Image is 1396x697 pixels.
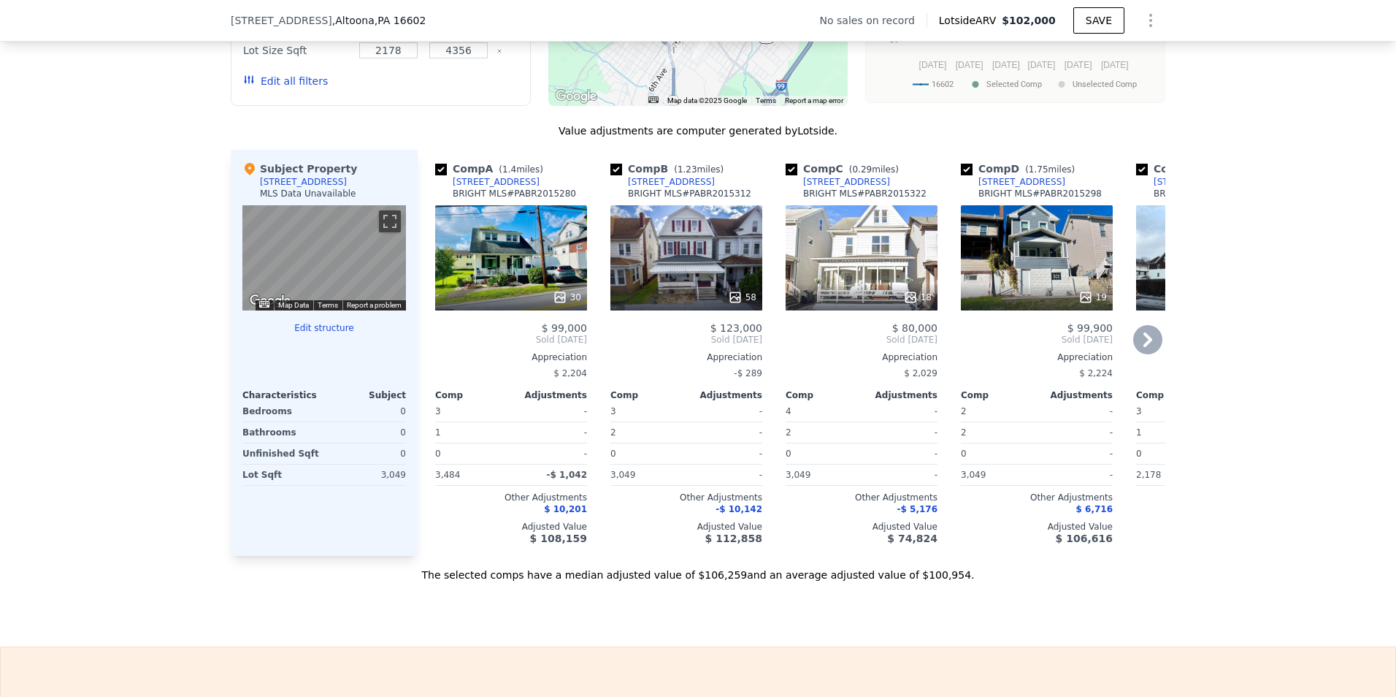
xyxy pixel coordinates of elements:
div: Adjustments [862,389,937,401]
div: BRIGHT MLS # PABR2015298 [978,188,1102,199]
img: Google [246,292,294,311]
text: [DATE] [1028,60,1056,70]
div: Comp A [435,161,549,176]
div: Comp [961,389,1037,401]
span: ( miles) [668,164,729,175]
button: Keyboard shortcuts [648,96,659,103]
button: Clear [496,48,502,54]
div: Comp E [1136,161,1254,176]
span: $ 123,000 [710,322,762,334]
a: Terms [756,96,776,104]
div: Adjusted Value [786,521,937,533]
div: Comp [610,389,686,401]
div: Comp C [786,161,905,176]
span: 1.75 [1029,164,1048,175]
span: Sold [DATE] [610,334,762,346]
div: Comp D [961,161,1081,176]
div: - [689,422,762,443]
span: $ 99,900 [1067,322,1113,334]
div: Lot Sqft [242,465,321,485]
span: Sold [DATE] [961,334,1113,346]
span: 3 [610,406,616,416]
text: [DATE] [1101,60,1129,70]
span: 0 [610,449,616,459]
div: Other Adjustments [610,492,762,503]
div: Appreciation [610,351,762,363]
span: -$ 289 [734,368,762,378]
span: Sold [DATE] [435,334,587,346]
div: Appreciation [435,351,587,363]
span: 3,049 [961,470,986,480]
div: Comp [786,389,862,401]
div: 2547 Union Ave [666,43,682,68]
span: 3,049 [610,470,635,480]
div: - [1040,465,1113,485]
button: Edit all filters [243,74,328,88]
span: -$ 10,142 [716,504,762,514]
div: Other Adjustments [1136,492,1288,503]
div: - [514,443,587,464]
a: Report a map error [785,96,843,104]
text: Selected Comp [986,80,1042,89]
span: 3,484 [435,470,460,480]
div: 0 [327,443,406,464]
div: - [689,443,762,464]
span: -$ 5,176 [897,504,937,514]
div: 19 [1078,290,1107,305]
img: Google [552,87,600,106]
span: 2 [961,406,967,416]
span: 2,178 [1136,470,1161,480]
div: - [514,422,587,443]
span: 0.29 [852,164,872,175]
div: Adjusted Value [961,521,1113,533]
text: [DATE] [1065,60,1092,70]
button: Edit structure [242,322,406,334]
span: $ 106,616 [1056,533,1113,544]
span: Lotside ARV [939,13,1002,28]
div: Subject Property [242,161,357,176]
span: 1.4 [502,164,516,175]
div: Adjustments [1037,389,1113,401]
div: - [689,465,762,485]
span: 0 [786,449,791,459]
text: 16602 [932,80,954,89]
div: - [514,401,587,422]
div: [STREET_ADDRESS] [260,176,347,188]
div: MLS Data Unavailable [260,188,356,199]
span: , PA 16602 [375,15,426,26]
div: Appreciation [961,351,1113,363]
span: $ 74,824 [887,533,937,544]
a: Open this area in Google Maps (opens a new window) [246,292,294,311]
div: 2 [786,422,859,443]
text: [DATE] [919,60,947,70]
div: 0 [327,422,406,443]
span: -$ 1,042 [547,470,587,480]
div: Appreciation [786,351,937,363]
span: 1.23 [678,164,697,175]
span: 0 [961,449,967,459]
div: Other Adjustments [961,492,1113,503]
a: Report a problem [347,301,402,309]
div: Street View [242,205,406,311]
div: 107 S 22nd St [693,37,709,61]
button: Keyboard shortcuts [259,301,269,308]
span: $ 2,029 [904,368,937,378]
button: Toggle fullscreen view [379,210,401,232]
span: 0 [1136,449,1142,459]
div: 1 [1136,422,1209,443]
div: Bedrooms [242,401,321,422]
span: , Altoona [332,13,426,28]
text: Unselected Comp [1073,80,1137,89]
span: 0 [435,449,441,459]
span: $ 108,159 [530,533,587,544]
a: [STREET_ADDRESS] [435,176,540,188]
a: Terms [318,301,338,309]
text: $0 [889,34,900,45]
div: [STREET_ADDRESS] [978,176,1065,188]
span: $ 10,201 [544,504,587,514]
div: - [1040,401,1113,422]
span: [STREET_ADDRESS] [231,13,332,28]
div: BRIGHT MLS # PABR2015280 [453,188,576,199]
div: 1 [435,422,508,443]
span: $ 2,204 [553,368,587,378]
